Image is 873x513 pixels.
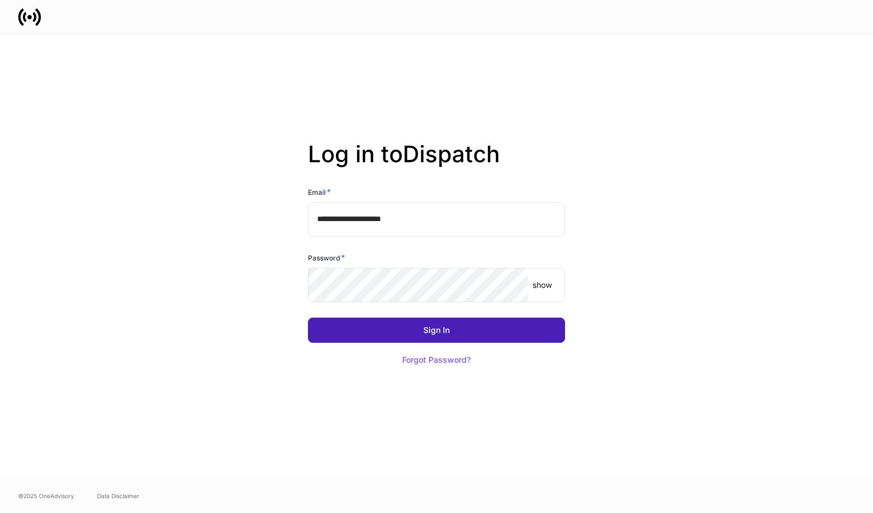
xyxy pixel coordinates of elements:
[423,326,450,334] div: Sign In
[308,318,565,343] button: Sign In
[308,252,345,263] h6: Password
[402,356,471,364] div: Forgot Password?
[97,491,139,500] a: Data Disclaimer
[388,347,485,372] button: Forgot Password?
[308,141,565,186] h2: Log in to Dispatch
[18,491,74,500] span: © 2025 OneAdvisory
[532,279,552,291] p: show
[308,186,331,198] h6: Email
